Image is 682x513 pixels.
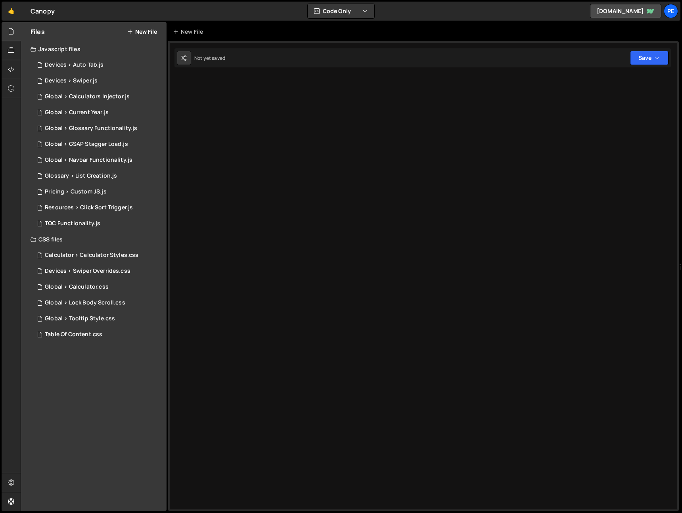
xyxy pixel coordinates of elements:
[31,73,167,89] div: 9980/29955.js
[31,247,167,263] div: 9980/38774.css
[45,331,102,338] div: Table Of Content.css
[45,61,103,69] div: Devices > Auto Tab.js
[21,232,167,247] div: CSS files
[31,6,55,16] div: Canopy
[31,279,167,295] div: 9980/29990.css
[31,136,167,152] div: 9980/29984.js
[31,263,167,279] div: 9980/29956.css
[45,77,98,84] div: Devices > Swiper.js
[31,168,167,184] div: 9980/36449.js
[31,152,167,168] div: 9980/31760.js
[31,89,167,105] div: 9980/39018.js
[45,252,138,259] div: Calculator > Calculator Styles.css
[45,188,107,195] div: Pricing > Custom JS.js
[45,125,137,132] div: Global > Glossary Functionality.js
[194,55,225,61] div: Not yet saved
[2,2,21,21] a: 🤙
[31,311,167,327] div: 9980/35414.css
[45,268,130,275] div: Devices > Swiper Overrides.css
[45,109,109,116] div: Global > Current Year.js
[31,295,167,311] div: 9980/38657.css
[664,4,678,18] a: Pe
[31,121,167,136] div: 9980/34791.js
[45,204,133,211] div: Resources > Click Sort Trigger.js
[45,299,125,306] div: Global > Lock Body Scroll.css
[45,220,100,227] div: TOC Functionality.js
[308,4,374,18] button: Code Only
[31,200,167,216] div: 9980/44346.js
[31,57,167,73] div: 9980/31959.js
[45,172,117,180] div: Glossary > List Creation.js
[31,327,167,343] div: 9980/35465.css
[31,216,167,232] div: 9980/35458.js
[173,28,206,36] div: New File
[31,27,45,36] h2: Files
[630,51,669,65] button: Save
[45,315,115,322] div: Global > Tooltip Style.css
[45,141,128,148] div: Global > GSAP Stagger Load.js
[45,157,132,164] div: Global > Navbar Functionality.js
[127,29,157,35] button: New File
[45,283,109,291] div: Global > Calculator.css
[21,41,167,57] div: Javascript files
[45,93,130,100] div: Global > Calculators Injector.js
[31,184,167,200] div: 9980/40969.js
[590,4,661,18] a: [DOMAIN_NAME]
[31,105,167,121] div: 9980/28447.js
